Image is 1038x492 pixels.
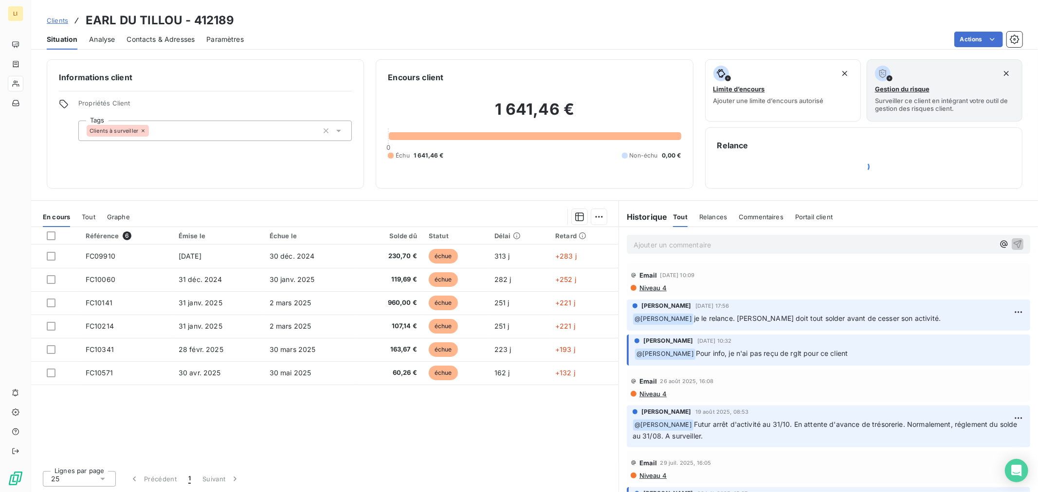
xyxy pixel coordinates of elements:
span: [PERSON_NAME] [641,301,692,310]
span: échue [429,342,458,357]
span: Situation [47,35,77,44]
h3: EARL DU TILLOU - 412189 [86,12,234,29]
button: Précédent [124,469,182,489]
span: Graphe [107,213,130,221]
span: Commentaires [739,213,783,221]
span: FC10571 [86,369,113,377]
span: FC09910 [86,252,115,260]
span: Paramètres [206,35,244,44]
span: [DATE] 17:56 [695,303,729,309]
span: 19 août 2025, 08:53 [695,409,749,415]
span: Email [639,377,657,385]
span: 313 j [494,252,510,260]
span: Gestion du risque [875,85,929,93]
button: Gestion du risqueSurveiller ce client en intégrant votre outil de gestion des risques client. [867,59,1022,122]
span: échue [429,296,458,310]
span: Non-échu [630,151,658,160]
h6: Relance [717,140,1010,151]
span: Surveiller ce client en intégrant votre outil de gestion des risques client. [875,97,1014,112]
div: LI [8,6,23,21]
span: Analyse [89,35,115,44]
h6: Informations client [59,71,352,83]
span: 282 j [494,275,511,283]
span: Tout [673,213,688,221]
span: 30 mai 2025 [270,369,311,377]
span: 230,70 € [363,251,417,261]
span: 0 [386,143,390,151]
span: 2 mars 2025 [270,299,311,307]
button: Actions [954,32,1003,47]
span: @ [PERSON_NAME] [633,314,693,325]
span: [DATE] 10:09 [660,272,695,278]
span: Email [639,271,657,279]
span: +132 j [555,369,575,377]
span: je le relance. [PERSON_NAME] doit tout solder avant de cesser son activité. [694,314,941,322]
span: 162 j [494,369,510,377]
span: échue [429,249,458,264]
div: Open Intercom Messenger [1005,459,1028,482]
button: 1 [182,469,197,489]
span: Clients [47,17,68,24]
span: Tout [82,213,95,221]
span: Contacts & Adresses [127,35,195,44]
span: 251 j [494,299,510,307]
div: Émise le [179,232,258,240]
input: Ajouter une valeur [149,126,157,135]
div: Référence [86,231,167,240]
span: En cours [43,213,70,221]
span: Relances [699,213,727,221]
button: Limite d’encoursAjouter une limite d’encours autorisé [705,59,861,122]
span: @ [PERSON_NAME] [633,420,693,431]
span: Email [639,459,657,467]
span: 2 mars 2025 [270,322,311,330]
span: 60,26 € [363,368,417,378]
div: Solde dû [363,232,417,240]
span: 26 août 2025, 16:08 [660,378,714,384]
span: [DATE] 10:32 [697,338,732,344]
span: Niveau 4 [638,472,667,479]
span: 31 déc. 2024 [179,275,222,283]
span: 29 juil. 2025, 16:05 [660,460,711,466]
span: 119,69 € [363,275,417,284]
span: Ajouter une limite d’encours autorisé [713,97,824,105]
span: 30 mars 2025 [270,345,316,353]
span: échue [429,319,458,334]
span: 960,00 € [363,298,417,308]
span: 31 janv. 2025 [179,322,222,330]
span: 28 févr. 2025 [179,345,223,353]
span: 1 641,46 € [414,151,444,160]
span: 30 avr. 2025 [179,369,221,377]
img: Logo LeanPay [8,471,23,486]
span: Niveau 4 [638,284,667,292]
span: [PERSON_NAME] [643,336,693,345]
h6: Encours client [388,71,443,83]
span: 163,67 € [363,345,417,354]
span: Propriétés Client [78,99,352,113]
h6: Historique [619,211,668,223]
span: 31 janv. 2025 [179,299,222,307]
button: Suivant [197,469,246,489]
span: [PERSON_NAME] [641,407,692,416]
span: échue [429,366,458,380]
span: échue [429,272,458,287]
span: Limite d’encours [713,85,765,93]
span: FC10214 [86,322,114,330]
span: Portail client [795,213,833,221]
span: 0,00 € [662,151,681,160]
span: 6 [123,231,131,240]
span: 107,14 € [363,321,417,331]
div: Délai [494,232,544,240]
div: Échue le [270,232,351,240]
span: 25 [51,474,59,484]
span: 30 déc. 2024 [270,252,315,260]
span: Futur arrêt d'activité au 31/10. En attente d'avance de trésorerie. Normalement, réglement du sol... [633,420,1020,440]
div: Statut [429,232,483,240]
span: FC10341 [86,345,114,353]
span: +221 j [555,322,575,330]
span: [DATE] [179,252,201,260]
span: Échu [396,151,410,160]
span: +252 j [555,275,576,283]
span: +221 j [555,299,575,307]
span: FC10060 [86,275,115,283]
span: +193 j [555,345,575,353]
